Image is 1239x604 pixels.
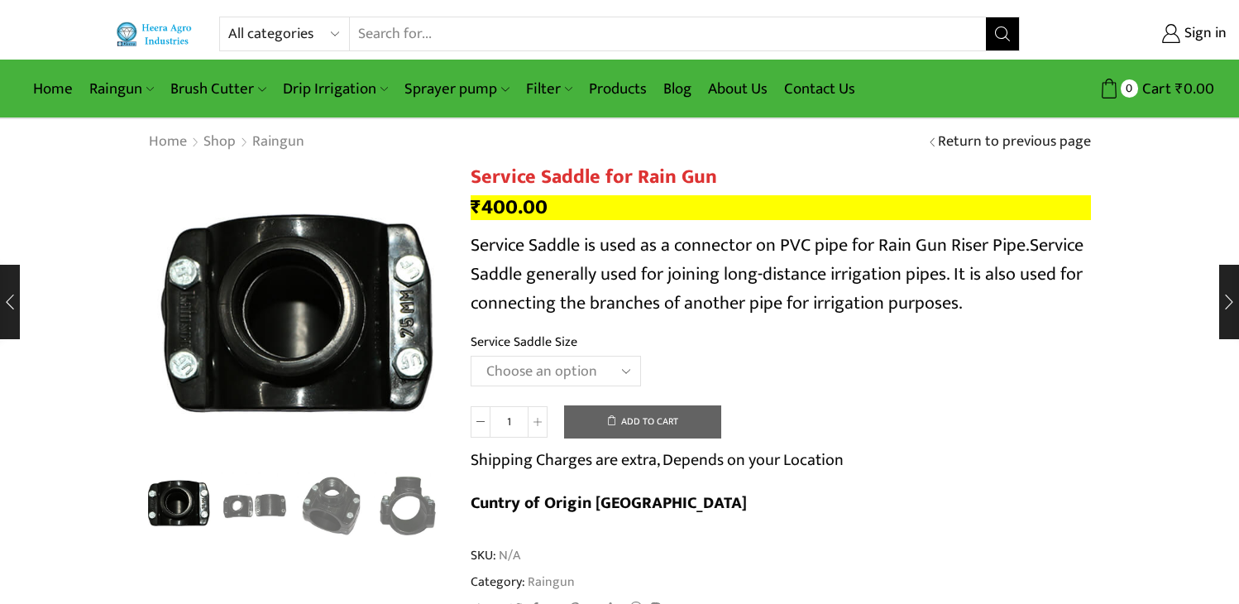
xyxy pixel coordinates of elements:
a: Sprayer pump [396,70,517,108]
span: Category: [471,573,575,592]
a: Shop [203,132,237,153]
li: 3 / 4 [297,472,366,538]
a: Raingun [81,70,162,108]
h1: Service Saddle for Rain Gun [471,165,1091,189]
a: Blog [655,70,700,108]
span: ₹ [471,190,481,224]
a: Drip Irrigation [275,70,396,108]
label: Service Saddle Size [471,333,577,352]
a: Service Saddle [144,469,213,538]
li: 1 / 4 [144,472,213,538]
img: Service Saddle For Rain Gun [144,469,213,538]
input: Search for... [350,17,986,50]
a: Filter [518,70,581,108]
p: Shipping Charges are extra, Depends on your Location [471,447,844,473]
a: Sign in [1045,19,1227,49]
a: About Us [700,70,776,108]
div: 1 / 4 [148,165,446,463]
bdi: 0.00 [1175,76,1214,102]
button: Search button [986,17,1019,50]
a: Return to previous page [938,132,1091,153]
b: Cuntry of Origin [GEOGRAPHIC_DATA] [471,489,747,517]
a: Products [581,70,655,108]
a: 10 [221,472,289,540]
a: Raingun [525,571,575,592]
span: 0 [1121,79,1138,97]
a: 0 Cart ₹0.00 [1036,74,1214,104]
span: N/A [496,546,520,565]
span: ₹ [1175,76,1184,102]
li: 4 / 4 [374,472,442,538]
span: Cart [1138,78,1171,100]
span: Service Saddle generally used for joining long-distance irrigation pipes. It is also used for con... [471,230,1084,319]
button: Add to cart [564,405,721,439]
a: Contact Us [776,70,863,108]
a: Brush Cutter [162,70,274,108]
span: Sign in [1180,23,1227,45]
a: 12 [297,472,366,540]
a: Raingun [251,132,305,153]
span: Service Saddle is used as a connector on PVC pipe for Rain Gun Riser Pipe. [471,230,1030,261]
nav: Breadcrumb [148,132,305,153]
span: SKU: [471,546,1091,565]
li: 2 / 4 [221,472,289,538]
a: Home [148,132,188,153]
a: 13 [374,472,442,540]
a: Home [25,70,81,108]
input: Product quantity [490,406,528,438]
bdi: 400.00 [471,190,548,224]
